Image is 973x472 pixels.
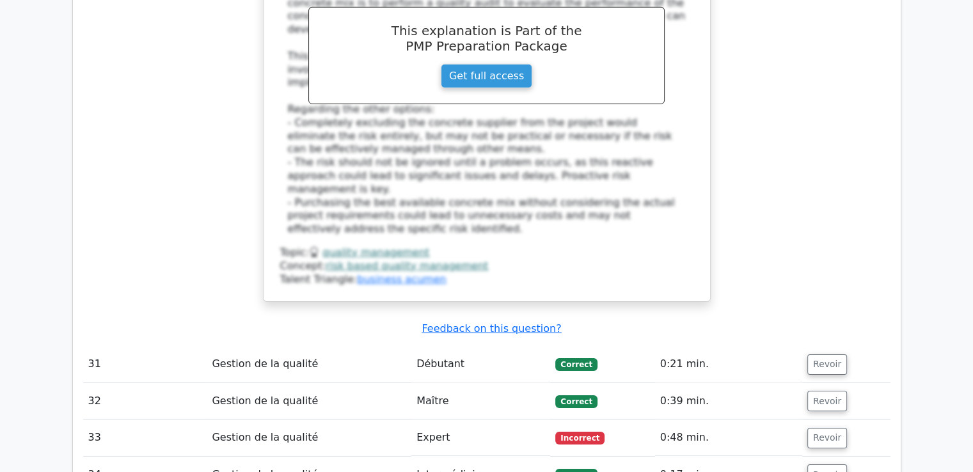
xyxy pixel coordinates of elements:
font: Correct [560,397,592,406]
div: Concept: [280,260,693,273]
font: 0:21 min. [660,358,709,370]
div: Talent Triangle: [280,246,693,286]
a: risk based quality management [326,260,488,272]
font: Revoir [813,433,841,443]
font: Revoir [813,396,841,406]
font: 31 [88,358,101,370]
font: Maître [416,395,448,407]
font: Gestion de la qualité [212,431,318,443]
a: Feedback on this question? [422,322,561,334]
button: Revoir [807,354,847,375]
button: Revoir [807,391,847,411]
font: Expert [416,431,450,443]
button: Revoir [807,428,847,448]
font: 0:48 min. [660,431,709,443]
font: 33 [88,431,101,443]
font: Débutant [416,358,464,370]
a: business acumen [357,273,446,285]
a: quality management [322,246,429,258]
font: Revoir [813,359,841,370]
font: Gestion de la qualité [212,395,318,407]
a: Get full access [441,64,532,88]
font: Correct [560,360,592,369]
div: Topic: [280,246,693,260]
font: Incorrect [560,434,599,443]
font: 0:39 min. [660,395,709,407]
font: 32 [88,395,101,407]
font: Gestion de la qualité [212,358,318,370]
